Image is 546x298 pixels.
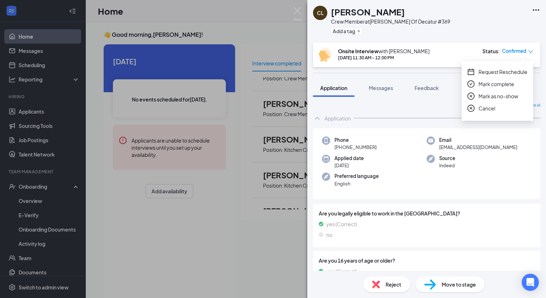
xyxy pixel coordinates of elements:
[386,280,401,288] span: Reject
[357,29,361,33] svg: Plus
[319,209,535,217] span: Are you legally eligible to work in the [GEOGRAPHIC_DATA]?
[442,280,476,288] span: Move to stage
[324,115,351,122] div: Application
[439,162,455,169] span: Indeed
[528,49,533,54] span: down
[467,68,475,75] span: calendar
[439,155,455,162] span: Source
[326,231,332,239] span: no
[478,80,514,88] span: Mark complete
[326,220,357,228] span: yes (Correct)
[338,48,378,54] b: Onsite Interview
[319,257,535,264] span: Are you 16 years of age or older?
[482,48,500,55] div: Status :
[478,104,495,112] span: Cancel
[532,6,540,14] svg: Ellipses
[331,6,405,18] h1: [PERSON_NAME]
[334,155,364,162] span: Applied date
[467,105,475,112] span: close-circle
[415,85,439,91] span: Feedback
[334,136,377,144] span: Phone
[317,9,324,16] div: CL
[502,48,526,55] span: Confirmed
[334,162,364,169] span: [DATE]
[313,114,322,123] svg: ChevronUp
[478,68,527,76] span: Request Reschedule
[334,180,379,187] span: English
[338,48,430,55] div: with [PERSON_NAME]
[467,93,475,100] span: close-circle
[320,85,347,91] span: Application
[334,173,379,180] span: Preferred language
[439,144,517,151] span: [EMAIL_ADDRESS][DOMAIN_NAME]
[369,85,393,91] span: Messages
[467,80,475,88] span: check-circle
[334,144,377,151] span: [PHONE_NUMBER]
[338,55,430,61] div: [DATE] 11:30 AM - 12:00 PM
[478,92,518,100] span: Mark as no-show
[331,27,363,35] button: PlusAdd a tag
[326,267,357,275] span: yes (Correct)
[522,274,539,291] div: Open Intercom Messenger
[331,18,450,25] div: Crew Member at [PERSON_NAME] Of Decatur #369
[439,136,517,144] span: Email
